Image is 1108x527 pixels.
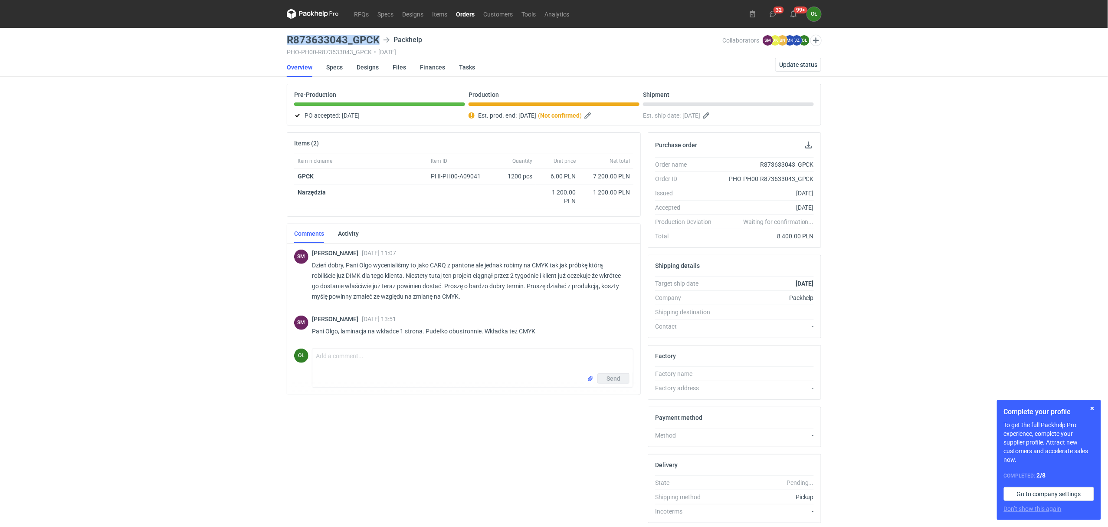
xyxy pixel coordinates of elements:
a: Analytics [540,9,574,19]
div: Shipping destination [655,308,718,316]
button: Edit collaborators [810,35,822,46]
div: Method [655,431,718,440]
strong: 2 / 8 [1037,472,1046,479]
figcaption: SM [763,35,773,46]
div: 6.00 PLN [539,172,576,181]
div: 1 200.00 PLN [583,188,630,197]
div: Sebastian Markut [294,250,308,264]
button: Don’t show this again [1004,504,1062,513]
div: PO accepted: [294,110,465,121]
button: Update status [775,58,821,72]
figcaption: OŁ [294,349,308,363]
span: [DATE] [682,110,700,121]
span: [DATE] [518,110,536,121]
a: Specs [326,58,343,77]
span: [DATE] 13:51 [362,316,396,323]
p: Pani Olgo, laminacja na wkładce 1 strona. Pudełko obustronnie. Wkładka też CMYK [312,326,626,336]
div: - [718,431,814,440]
span: [PERSON_NAME] [312,316,362,323]
figcaption: OŁ [799,35,810,46]
button: 32 [766,7,780,21]
div: Factory address [655,384,718,392]
div: Order name [655,160,718,169]
div: [DATE] [718,189,814,198]
p: To get the full Packhelp Pro experience, complete your supplier profile. Attract new customers an... [1004,421,1094,464]
a: Comments [294,224,324,243]
a: Designs [357,58,379,77]
span: Item nickname [298,158,332,165]
figcaption: SM [294,316,308,330]
div: 8 400.00 PLN [718,232,814,240]
p: Shipment [643,91,669,98]
span: [PERSON_NAME] [312,250,362,257]
button: 99+ [787,7,800,21]
span: Unit price [554,158,576,165]
strong: [DATE] [796,280,814,287]
p: Dzień dobry, Pani Olgo wycenialiśmy to jako CARQ z pantone ale jednak robimy na CMYK tak jak prób... [312,260,626,302]
figcaption: SM [294,250,308,264]
div: Packhelp [718,293,814,302]
h2: Items (2) [294,140,319,147]
h2: Factory [655,352,676,359]
div: Issued [655,189,718,198]
div: Factory name [655,369,718,378]
div: Est. ship date: [643,110,814,121]
div: Incoterms [655,507,718,516]
div: - [718,322,814,331]
span: Item ID [431,158,447,165]
div: PHO-PH00-R873633043_GPCK [718,175,814,183]
a: Customers [479,9,517,19]
span: [DATE] [342,110,360,121]
figcaption: DK [770,35,780,46]
div: PHO-PH00-R873633043_GPCK [DATE] [287,49,722,56]
div: Olga Łopatowicz [807,7,821,21]
em: Waiting for confirmation... [743,217,814,226]
em: Pending... [787,479,814,486]
strong: Not confirmed [540,112,580,119]
a: Finances [420,58,445,77]
a: Activity [338,224,359,243]
button: Skip for now [1087,403,1098,414]
div: Sebastian Markut [294,316,308,330]
button: Send [597,373,629,384]
button: Edit estimated production end date [584,110,594,121]
figcaption: JZ [792,35,802,46]
div: Completed: [1004,471,1094,480]
p: Production [469,91,499,98]
figcaption: BN [777,35,788,46]
div: - [718,507,814,516]
div: 7 200.00 PLN [583,172,630,181]
button: Download PO [803,140,814,150]
div: State [655,478,718,487]
a: RFQs [350,9,373,19]
a: Orders [452,9,479,19]
div: Pickup [718,493,814,501]
a: Files [393,58,406,77]
span: Collaborators [722,37,759,44]
span: Send [606,375,620,382]
div: - [718,384,814,392]
div: Production Deviation [655,217,718,226]
div: 1200 pcs [492,168,536,184]
em: ( [538,112,540,119]
h2: Purchase order [655,142,697,148]
div: Olga Łopatowicz [294,349,308,363]
span: [DATE] 11:07 [362,250,396,257]
h3: R873633043_GPCK [287,35,380,45]
em: ) [580,112,582,119]
p: Pre-Production [294,91,336,98]
div: Accepted [655,203,718,212]
a: Go to company settings [1004,487,1094,501]
a: GPCK [298,173,314,180]
figcaption: MK [785,35,795,46]
div: Shipping method [655,493,718,501]
h2: Delivery [655,461,678,468]
div: Total [655,232,718,240]
button: Edit estimated shipping date [702,110,712,121]
div: Est. prod. end: [469,110,639,121]
div: - [718,369,814,378]
div: 1 200.00 PLN [539,188,576,205]
button: OŁ [807,7,821,21]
